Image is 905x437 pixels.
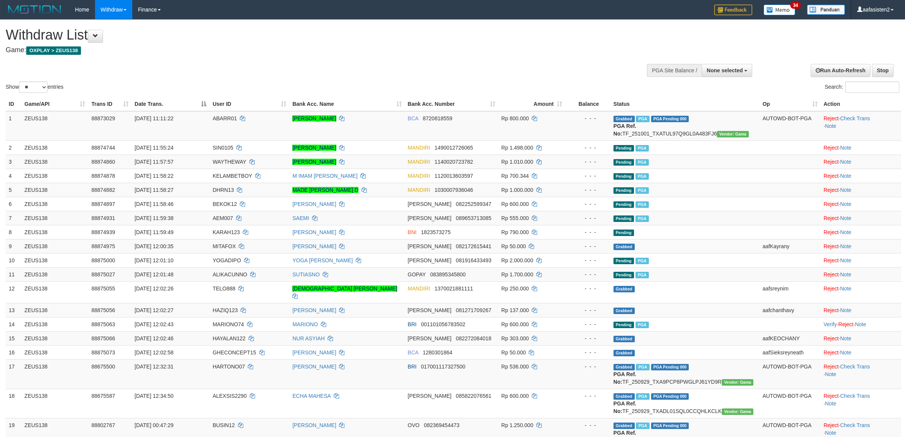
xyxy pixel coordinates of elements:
[135,364,173,370] span: [DATE] 12:32:31
[408,145,430,151] span: MANDIRI
[289,97,404,111] th: Bank Acc. Name: activate to sort column ascending
[91,335,115,341] span: 88875066
[840,229,851,235] a: Note
[824,215,839,221] a: Reject
[807,5,845,15] img: panduan.png
[840,393,870,399] a: Check Trans
[6,317,21,331] td: 14
[811,64,870,77] a: Run Auto-Refresh
[6,281,21,303] td: 12
[840,173,851,179] a: Note
[212,215,233,221] span: AEM007
[840,115,870,121] a: Check Trans
[212,145,233,151] span: SIN0105
[19,81,48,93] select: Showentries
[613,322,634,328] span: Pending
[212,201,237,207] span: BEKOK12
[824,243,839,249] a: Reject
[456,257,491,263] span: Copy 081916433493 to clipboard
[821,331,901,345] td: ·
[212,187,234,193] span: DHRN13
[26,46,81,55] span: OXPLAY > ZEUS138
[292,335,325,341] a: NUR ASYIAH
[212,364,245,370] span: HARTONO07
[636,258,649,264] span: Marked by aafanarl
[405,97,498,111] th: Bank Acc. Number: activate to sort column ascending
[717,131,749,137] span: Vendor URL: https://trx31.1velocity.biz
[824,321,837,327] a: Verify
[456,335,491,341] span: Copy 082272084018 to clipboard
[790,2,800,9] span: 34
[421,321,466,327] span: Copy 001101056783502 to clipboard
[91,321,115,327] span: 88875063
[821,359,901,389] td: · ·
[568,214,607,222] div: - - -
[568,363,607,370] div: - - -
[568,321,607,328] div: - - -
[565,97,610,111] th: Balance
[21,111,88,141] td: ZEUS138
[501,243,526,249] span: Rp 50.000
[212,257,241,263] span: YOGADIPO
[759,281,821,303] td: aafsreynim
[613,272,634,278] span: Pending
[613,286,635,292] span: Grabbed
[135,257,173,263] span: [DATE] 12:01:10
[408,364,417,370] span: BRI
[135,321,173,327] span: [DATE] 12:02:43
[6,331,21,345] td: 15
[292,271,320,278] a: SUTIASNO
[408,215,452,221] span: [PERSON_NAME]
[408,321,417,327] span: BRI
[6,140,21,155] td: 2
[21,197,88,211] td: ZEUS138
[434,145,473,151] span: Copy 1490012726065 to clipboard
[613,187,634,194] span: Pending
[613,116,635,122] span: Grabbed
[613,215,634,222] span: Pending
[840,243,851,249] a: Note
[501,321,529,327] span: Rp 600.000
[613,230,634,236] span: Pending
[6,345,21,359] td: 16
[824,393,839,399] a: Reject
[501,271,533,278] span: Rp 1.700.000
[434,187,473,193] span: Copy 1030007936046 to clipboard
[21,303,88,317] td: ZEUS138
[821,267,901,281] td: ·
[636,173,649,180] span: Marked by aafsolysreylen
[840,285,851,292] a: Note
[6,211,21,225] td: 7
[408,229,417,235] span: BNI
[840,215,851,221] a: Note
[135,307,173,313] span: [DATE] 12:02:27
[501,145,533,151] span: Rp 1.498.000
[421,229,451,235] span: Copy 1823573275 to clipboard
[759,111,821,141] td: AUTOWD-BOT-PGA
[821,97,901,111] th: Action
[821,140,901,155] td: ·
[824,229,839,235] a: Reject
[568,335,607,342] div: - - -
[132,97,209,111] th: Date Trans.: activate to sort column descending
[212,115,237,121] span: ABARR01
[824,364,839,370] a: Reject
[821,183,901,197] td: ·
[6,27,596,43] h1: Withdraw List
[501,159,533,165] span: Rp 1.010.000
[6,253,21,267] td: 10
[6,303,21,317] td: 13
[408,187,430,193] span: MANDIRI
[501,285,529,292] span: Rp 250.000
[821,303,901,317] td: ·
[456,201,491,207] span: Copy 082252599347 to clipboard
[292,307,336,313] a: [PERSON_NAME]
[501,335,529,341] span: Rp 303.000
[501,229,529,235] span: Rp 790.000
[91,271,115,278] span: 88875027
[292,243,336,249] a: [PERSON_NAME]
[292,229,336,235] a: [PERSON_NAME]
[21,183,88,197] td: ZEUS138
[135,115,173,121] span: [DATE] 11:11:22
[135,187,173,193] span: [DATE] 11:58:27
